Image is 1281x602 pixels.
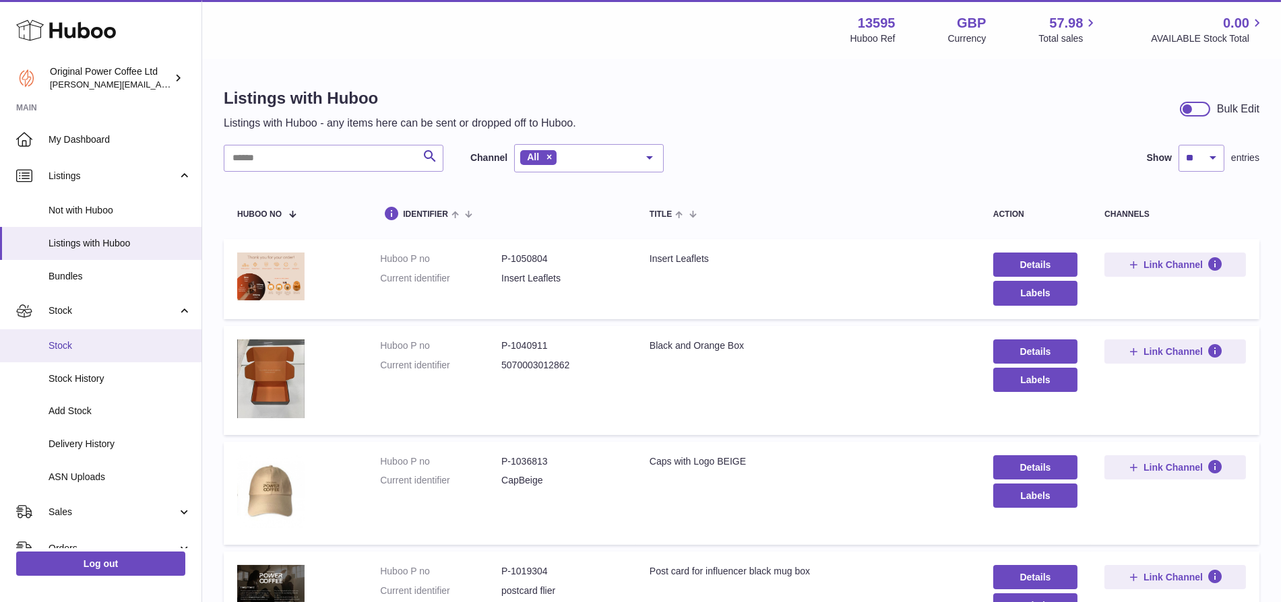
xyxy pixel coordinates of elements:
[403,210,448,219] span: identifier
[858,14,896,32] strong: 13595
[49,237,191,250] span: Listings with Huboo
[49,270,191,283] span: Bundles
[224,88,576,109] h1: Listings with Huboo
[49,304,177,317] span: Stock
[470,152,507,164] label: Channel
[49,339,191,352] span: Stock
[237,455,305,529] img: Caps with Logo BEIGE
[1144,571,1203,583] span: Link Channel
[380,339,501,352] dt: Huboo P no
[501,253,623,265] dd: P-1050804
[501,584,623,597] dd: postcard flier
[1104,210,1246,219] div: channels
[49,405,191,417] span: Add Stock
[237,210,282,219] span: Huboo no
[380,565,501,578] dt: Huboo P no
[380,359,501,372] dt: Current identifier
[237,339,305,418] img: Black and Orange Box
[993,483,1077,508] button: Labels
[1104,565,1246,589] button: Link Channel
[650,339,966,352] div: Black and Orange Box
[49,170,177,182] span: Listings
[237,253,305,300] img: Insert Leaflets
[850,32,896,45] div: Huboo Ref
[1144,259,1203,271] span: Link Channel
[1104,253,1246,277] button: Link Channel
[50,79,270,90] span: [PERSON_NAME][EMAIL_ADDRESS][DOMAIN_NAME]
[993,455,1077,479] a: Details
[1144,345,1203,358] span: Link Channel
[1104,455,1246,479] button: Link Channel
[957,14,986,32] strong: GBP
[16,68,36,88] img: aline@drinkpowercoffee.com
[50,65,171,91] div: Original Power Coffee Ltd
[1231,152,1259,164] span: entries
[1049,14,1083,32] span: 57.98
[1217,102,1259,116] div: Bulk Edit
[993,253,1077,277] a: Details
[650,455,966,468] div: Caps with Logo BEIGE
[49,133,191,146] span: My Dashboard
[1147,152,1172,164] label: Show
[16,551,185,576] a: Log out
[1144,461,1203,473] span: Link Channel
[501,272,623,285] dd: Insert Leaflets
[380,272,501,285] dt: Current identifier
[650,565,966,578] div: Post card for influencer black mug box
[49,204,191,217] span: Not with Huboo
[380,455,501,468] dt: Huboo P no
[49,506,177,519] span: Sales
[527,152,539,162] span: All
[1151,32,1265,45] span: AVAILABLE Stock Total
[993,339,1077,364] a: Details
[650,253,966,265] div: Insert Leaflets
[1038,14,1098,45] a: 57.98 Total sales
[993,210,1077,219] div: action
[49,471,191,483] span: ASN Uploads
[49,372,191,385] span: Stock History
[650,210,672,219] span: title
[224,116,576,131] p: Listings with Huboo - any items here can be sent or dropped off to Huboo.
[1151,14,1265,45] a: 0.00 AVAILABLE Stock Total
[948,32,987,45] div: Currency
[501,474,623,487] dd: CapBeige
[993,565,1077,589] a: Details
[380,584,501,597] dt: Current identifier
[49,542,177,555] span: Orders
[380,253,501,265] dt: Huboo P no
[993,368,1077,392] button: Labels
[1223,14,1249,32] span: 0.00
[501,455,623,468] dd: P-1036813
[1104,339,1246,364] button: Link Channel
[1038,32,1098,45] span: Total sales
[501,565,623,578] dd: P-1019304
[49,438,191,450] span: Delivery History
[501,339,623,352] dd: P-1040911
[993,281,1077,305] button: Labels
[501,359,623,372] dd: 5070003012862
[380,474,501,487] dt: Current identifier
